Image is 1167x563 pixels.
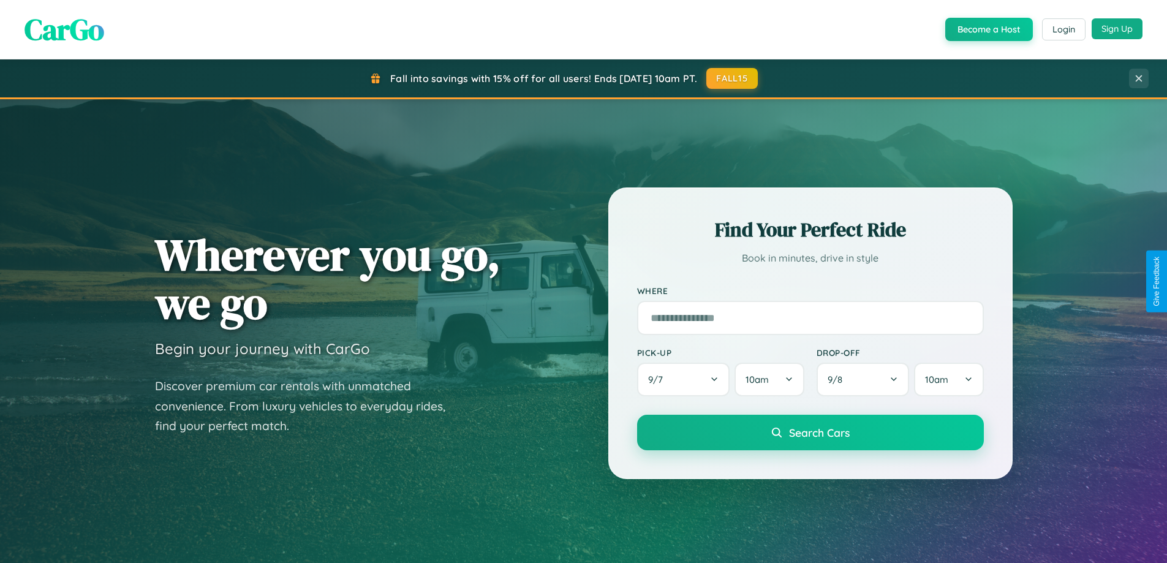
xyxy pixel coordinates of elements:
button: 9/8 [817,363,910,396]
span: CarGo [25,9,104,50]
h2: Find Your Perfect Ride [637,216,984,243]
button: 9/7 [637,363,730,396]
span: 9 / 8 [828,374,848,385]
h1: Wherever you go, we go [155,230,500,327]
div: Give Feedback [1152,257,1161,306]
p: Discover premium car rentals with unmatched convenience. From luxury vehicles to everyday rides, ... [155,376,461,436]
button: Search Cars [637,415,984,450]
h3: Begin your journey with CarGo [155,339,370,358]
button: 10am [914,363,983,396]
span: 10am [746,374,769,385]
p: Book in minutes, drive in style [637,249,984,267]
span: Search Cars [789,426,850,439]
label: Drop-off [817,347,984,358]
button: Login [1042,18,1086,40]
span: Fall into savings with 15% off for all users! Ends [DATE] 10am PT. [390,72,697,85]
button: Become a Host [945,18,1033,41]
label: Where [637,285,984,296]
span: 9 / 7 [648,374,669,385]
button: FALL15 [706,68,758,89]
span: 10am [925,374,948,385]
button: Sign Up [1092,18,1142,39]
label: Pick-up [637,347,804,358]
button: 10am [735,363,804,396]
